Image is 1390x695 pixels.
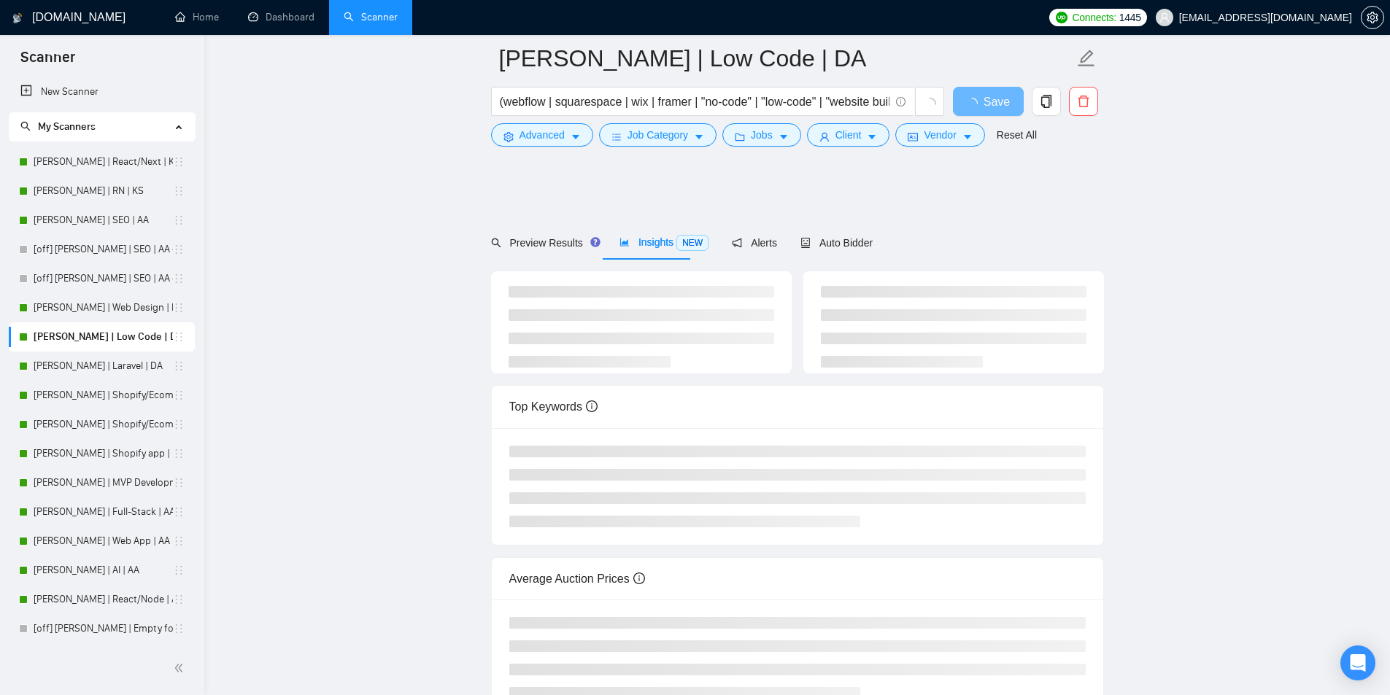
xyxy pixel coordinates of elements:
[34,614,173,643] a: [off] [PERSON_NAME] | Empty for future | AA
[491,237,596,249] span: Preview Results
[34,206,173,235] a: [PERSON_NAME] | SEO | AA
[173,564,185,576] span: holder
[599,123,717,147] button: barsJob Categorycaret-down
[34,147,173,176] a: [PERSON_NAME] | React/Next | KS
[1072,9,1116,26] span: Connects:
[751,127,773,143] span: Jobs
[9,352,195,381] li: Terry | Laravel | DA
[9,497,195,527] li: Michael | Full-Stack | AA
[20,77,183,106] a: New Scanner
[173,360,185,372] span: holder
[1361,6,1384,29] button: setting
[173,389,185,401] span: holder
[779,131,789,142] span: caret-down
[34,439,173,468] a: [PERSON_NAME] | Shopify app | KS
[38,120,96,133] span: My Scanners
[173,506,185,518] span: holder
[923,98,936,111] span: loading
[1340,645,1375,680] div: Open Intercom Messenger
[173,448,185,459] span: holder
[509,386,1086,427] div: Top Keywords
[9,410,195,439] li: Andrew | Shopify/Ecom | KS
[676,235,708,251] span: NEW
[9,468,195,497] li: Michael | MVP Development | AA
[34,497,173,527] a: [PERSON_NAME] | Full-Stack | AA
[1056,12,1067,23] img: upwork-logo.png
[344,11,398,23] a: searchScanner
[9,264,195,293] li: [off] Nick | SEO | AA - Light, Low Budget
[867,131,877,142] span: caret-down
[1069,87,1098,116] button: delete
[9,527,195,556] li: Michael | Web App | AA
[173,623,185,634] span: holder
[173,244,185,255] span: holder
[633,572,645,584] span: info-circle
[520,127,565,143] span: Advanced
[34,381,173,410] a: [PERSON_NAME] | Shopify/Ecom | DA - lower requirements
[34,235,173,264] a: [off] [PERSON_NAME] | SEO | AA - Strict, High Budget
[908,131,918,142] span: idcard
[509,558,1086,599] div: Average Auction Prices
[174,661,188,675] span: double-left
[34,264,173,293] a: [off] [PERSON_NAME] | SEO | AA - Light, Low Budget
[895,123,984,147] button: idcardVendorcaret-down
[9,439,195,468] li: Andrew | Shopify app | KS
[1032,95,1060,108] span: copy
[173,185,185,197] span: holder
[953,87,1024,116] button: Save
[175,11,219,23] a: homeHome
[34,293,173,322] a: [PERSON_NAME] | Web Design | DA
[9,322,195,352] li: Anna | Low Code | DA
[34,585,173,614] a: [PERSON_NAME] | React/Node | AA
[619,237,630,247] span: area-chart
[20,120,96,133] span: My Scanners
[34,556,173,585] a: [PERSON_NAME] | AI | AA
[34,176,173,206] a: [PERSON_NAME] | RN | KS
[173,331,185,343] span: holder
[34,468,173,497] a: [PERSON_NAME] | MVP Development | AA
[9,585,195,614] li: Michael | React/Node | AA
[735,131,745,142] span: folder
[9,614,195,643] li: [off] Michael | Empty for future | AA
[173,302,185,314] span: holder
[173,594,185,605] span: holder
[1032,87,1061,116] button: copy
[924,127,956,143] span: Vendor
[571,131,581,142] span: caret-down
[9,176,195,206] li: Valery | RN | KS
[9,556,195,585] li: Michael | AI | AA
[499,40,1074,77] input: Scanner name...
[732,237,777,249] span: Alerts
[819,131,830,142] span: user
[34,527,173,556] a: [PERSON_NAME] | Web App | AA
[12,7,23,30] img: logo
[1119,9,1141,26] span: 1445
[722,123,801,147] button: folderJobscaret-down
[173,477,185,489] span: holder
[173,156,185,168] span: holder
[611,131,622,142] span: bars
[732,238,742,248] span: notification
[500,93,889,111] input: Search Freelance Jobs...
[694,131,704,142] span: caret-down
[9,206,195,235] li: Nick | SEO | AA
[1070,95,1097,108] span: delete
[173,535,185,547] span: holder
[173,419,185,430] span: holder
[1077,49,1096,68] span: edit
[966,98,984,109] span: loading
[491,123,593,147] button: settingAdvancedcaret-down
[1362,12,1383,23] span: setting
[20,121,31,131] span: search
[9,77,195,106] li: New Scanner
[9,381,195,410] li: Andrew | Shopify/Ecom | DA - lower requirements
[807,123,890,147] button: userClientcaret-down
[9,47,87,77] span: Scanner
[173,214,185,226] span: holder
[34,322,173,352] a: [PERSON_NAME] | Low Code | DA
[997,127,1037,143] a: Reset All
[586,400,598,412] span: info-circle
[34,410,173,439] a: [PERSON_NAME] | Shopify/Ecom | KS
[962,131,973,142] span: caret-down
[248,11,314,23] a: dashboardDashboard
